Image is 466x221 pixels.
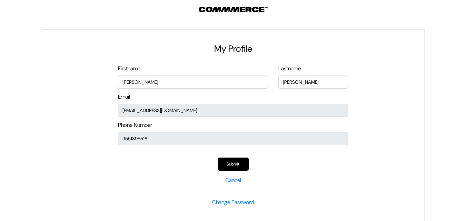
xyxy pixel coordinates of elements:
label: Email [118,93,130,101]
button: Submit [218,158,249,171]
a: Change Password [212,199,254,206]
input: Email [118,104,348,117]
a: Cancel [225,177,241,184]
input: Phone Number [118,132,348,145]
label: Phone Number [118,121,152,129]
h2: My Profile [118,43,348,54]
img: Outdocart [199,7,268,12]
label: Lastname [278,64,301,73]
label: Firstname [118,64,140,73]
input: First Name [278,76,348,89]
input: First Name [118,76,268,89]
